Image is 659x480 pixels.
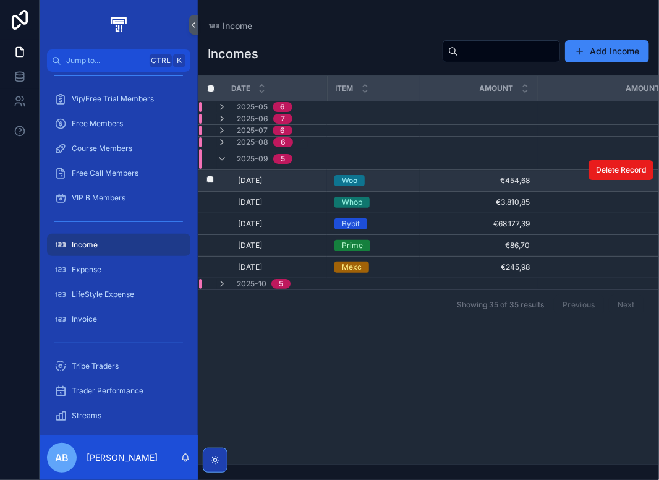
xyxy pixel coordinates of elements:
div: Bybit [342,218,360,229]
button: Delete Record [589,160,653,180]
div: 6 [280,102,285,112]
a: [DATE] [238,197,320,207]
span: [DATE] [238,219,262,229]
span: Free Members [72,119,123,129]
div: Mexc [342,262,362,273]
span: K [174,56,184,66]
a: VIP B Members [47,187,190,209]
button: Jump to...CtrlK [47,49,190,72]
span: LifeStyle Expense [72,289,134,299]
div: 5 [281,154,285,164]
a: €245,98 [427,262,530,272]
span: Free Call Members [72,168,138,178]
span: Streams [72,411,101,421]
div: 6 [281,137,286,147]
span: Course Members [72,144,132,153]
a: Invoice [47,308,190,330]
button: Add Income [565,40,649,62]
span: Delete Record [596,165,646,175]
h1: Incomes [208,45,258,62]
span: VIP B Members [72,193,125,203]
span: Income [72,240,98,250]
div: Whop [342,197,362,208]
span: Invoice [72,314,97,324]
span: Expense [72,265,101,275]
span: Showing 35 of 35 results [457,300,544,310]
a: Mexc [334,262,412,273]
a: Expense [47,259,190,281]
a: [DATE] [238,262,320,272]
span: Vip/Free Trial Members [72,94,154,104]
span: 2025-06 [237,114,268,124]
a: Streams [47,405,190,427]
a: Free Call Members [47,162,190,184]
span: Date [231,84,250,93]
div: scrollable content [40,72,198,435]
a: LifeStyle Expense [47,283,190,306]
a: [DATE] [238,176,320,186]
a: €454,68 [427,176,530,186]
span: 2025-10 [237,279,266,289]
span: [DATE] [238,176,262,186]
p: [PERSON_NAME] [87,452,158,464]
span: [DATE] [238,197,262,207]
div: Woo [342,175,357,186]
img: App logo [108,15,129,35]
a: €3.810,85 [427,197,530,207]
span: [DATE] [238,241,262,251]
div: Prime [342,240,363,251]
div: 5 [279,279,283,289]
a: Income [47,234,190,256]
a: Course Members [47,137,190,160]
div: 6 [280,126,285,135]
span: 2025-05 [237,102,268,112]
span: Tribe Traders [72,361,119,371]
a: Bybit [334,218,412,229]
span: 2025-07 [237,126,268,135]
a: Income [208,20,252,32]
span: 2025-08 [237,137,268,147]
a: €68.177,39 [427,219,530,229]
a: Free Members [47,113,190,135]
a: Prime [334,240,412,251]
a: [DATE] [238,241,320,251]
span: AB [55,450,69,465]
div: 7 [281,114,285,124]
a: Whop [334,197,412,208]
a: Trader Performance [47,380,190,402]
a: Tribe Traders [47,355,190,377]
a: Woo [334,175,412,186]
span: Ctrl [150,54,172,67]
span: Trader Performance [72,386,143,396]
span: Jump to... [66,56,145,66]
span: [DATE] [238,262,262,272]
span: Item [336,84,354,93]
span: Income [223,20,252,32]
span: 2025-09 [237,154,268,164]
span: Amount [480,84,514,93]
a: [DATE] [238,219,320,229]
a: €86,70 [427,241,530,251]
a: Vip/Free Trial Members [47,88,190,110]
